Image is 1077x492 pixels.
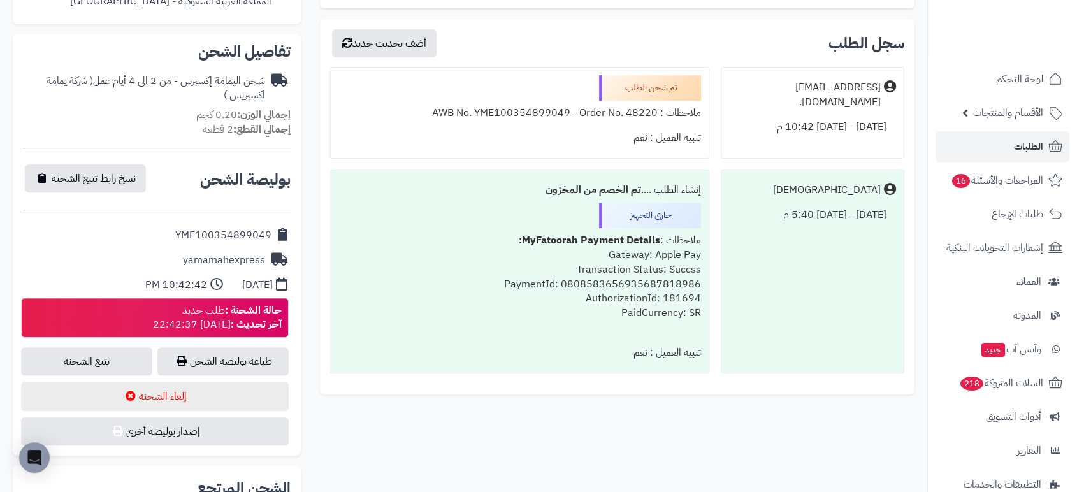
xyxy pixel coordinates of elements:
span: الأقسام والمنتجات [973,104,1043,122]
button: إلغاء الشحنة [21,382,289,411]
div: [DEMOGRAPHIC_DATA] [773,183,881,198]
a: العملاء [936,266,1069,297]
small: 2 قطعة [203,122,291,137]
img: logo-2.png [990,36,1065,62]
span: المدونة [1013,307,1041,324]
span: العملاء [1016,273,1041,291]
a: التقارير [936,435,1069,466]
button: أضف تحديث جديد [332,29,437,57]
span: وآتس آب [980,340,1041,358]
div: تنبيه العميل : نعم [338,126,701,150]
h3: سجل الطلب [828,36,904,51]
span: جديد [981,343,1005,357]
a: المدونة [936,300,1069,331]
a: لوحة التحكم [936,64,1069,94]
div: [DATE] [242,278,273,293]
div: [DATE] - [DATE] 5:40 م [729,203,896,228]
div: طلب جديد [DATE] 22:42:37 [153,303,282,333]
h2: بوليصة الشحن [200,172,291,187]
strong: آخر تحديث : [231,317,282,332]
div: إنشاء الطلب .... [338,178,701,203]
strong: إجمالي القطع: [233,122,291,137]
div: ملاحظات : AWB No. YME100354899049 - Order No. 48220 [338,101,701,126]
div: تنبيه العميل : نعم [338,340,701,365]
a: المراجعات والأسئلة16 [936,165,1069,196]
div: 10:42:42 PM [145,278,207,293]
b: MyFatoorah Payment Details: [519,233,660,248]
div: YME100354899049 [175,228,271,243]
b: تم الخصم من المخزون [546,182,641,198]
span: التقارير [1017,442,1041,459]
div: [EMAIL_ADDRESS][DOMAIN_NAME]. [729,80,881,110]
button: إصدار بوليصة أخرى [21,417,289,445]
span: إشعارات التحويلات البنكية [946,239,1043,257]
div: Open Intercom Messenger [19,442,50,473]
button: نسخ رابط تتبع الشحنة [25,164,146,192]
span: طلبات الإرجاع [992,205,1043,223]
h2: تفاصيل الشحن [23,44,291,59]
span: لوحة التحكم [996,70,1043,88]
a: طلبات الإرجاع [936,199,1069,229]
span: 16 [952,174,970,188]
a: السلات المتروكة218 [936,368,1069,398]
span: أدوات التسويق [986,408,1041,426]
small: 0.20 كجم [196,107,291,122]
span: المراجعات والأسئلة [951,171,1043,189]
div: شحن اليمامة إكسبرس - من 2 الى 4 أيام عمل [23,74,265,103]
a: إشعارات التحويلات البنكية [936,233,1069,263]
div: تم شحن الطلب [599,75,701,101]
a: أدوات التسويق [936,402,1069,432]
div: [DATE] - [DATE] 10:42 م [729,115,896,140]
span: 218 [960,377,983,391]
a: تتبع الشحنة [21,347,152,375]
strong: حالة الشحنة : [225,303,282,318]
span: نسخ رابط تتبع الشحنة [52,171,136,186]
a: طباعة بوليصة الشحن [157,347,289,375]
div: ملاحظات : Gateway: Apple Pay Transaction Status: Succss PaymentId: 0808583656935687818986 Authori... [338,228,701,340]
a: الطلبات [936,131,1069,162]
strong: إجمالي الوزن: [237,107,291,122]
div: yamamahexpress [183,253,265,268]
div: جاري التجهيز [599,203,701,228]
span: الطلبات [1014,138,1043,156]
a: وآتس آبجديد [936,334,1069,365]
span: السلات المتروكة [959,374,1043,392]
span: ( شركة يمامة اكسبريس ) [47,73,265,103]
